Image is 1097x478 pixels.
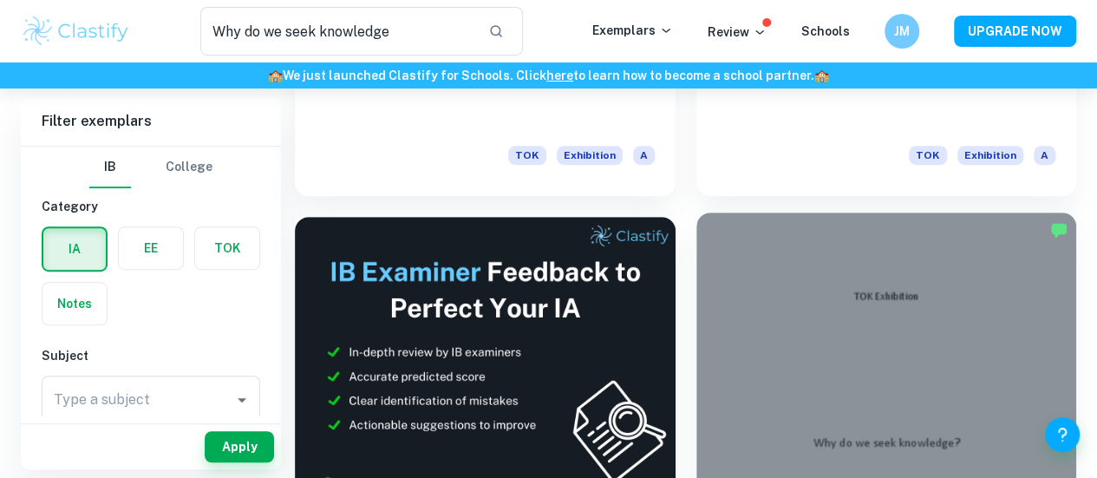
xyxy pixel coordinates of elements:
button: College [166,147,212,188]
button: Open [230,388,254,412]
span: A [633,146,655,165]
a: Schools [801,24,850,38]
h6: Filter exemplars [21,97,281,146]
input: Search for any exemplars... [200,7,474,56]
button: JM [885,14,919,49]
button: IB [89,147,131,188]
p: Review [708,23,767,42]
h6: Subject [42,346,260,365]
span: Exhibition [957,146,1023,165]
span: Exhibition [557,146,623,165]
button: Notes [42,283,107,324]
a: here [546,69,573,82]
h6: We just launched Clastify for Schools. Click to learn how to become a school partner. [3,66,1094,85]
img: Clastify logo [21,14,131,49]
button: Help and Feedback [1045,417,1080,452]
p: Exemplars [592,21,673,40]
h6: Category [42,197,260,216]
span: A [1034,146,1055,165]
div: Filter type choice [89,147,212,188]
span: TOK [909,146,947,165]
button: TOK [195,227,259,269]
span: 🏫 [268,69,283,82]
h6: JM [892,22,912,41]
span: TOK [508,146,546,165]
button: Apply [205,431,274,462]
button: IA [43,228,106,270]
button: UPGRADE NOW [954,16,1076,47]
button: EE [119,227,183,269]
h6: Why do we seek knowledge? [717,68,1056,125]
h6: Why do we seek knowledge? [316,68,655,125]
img: Marked [1050,221,1068,239]
span: 🏫 [814,69,829,82]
